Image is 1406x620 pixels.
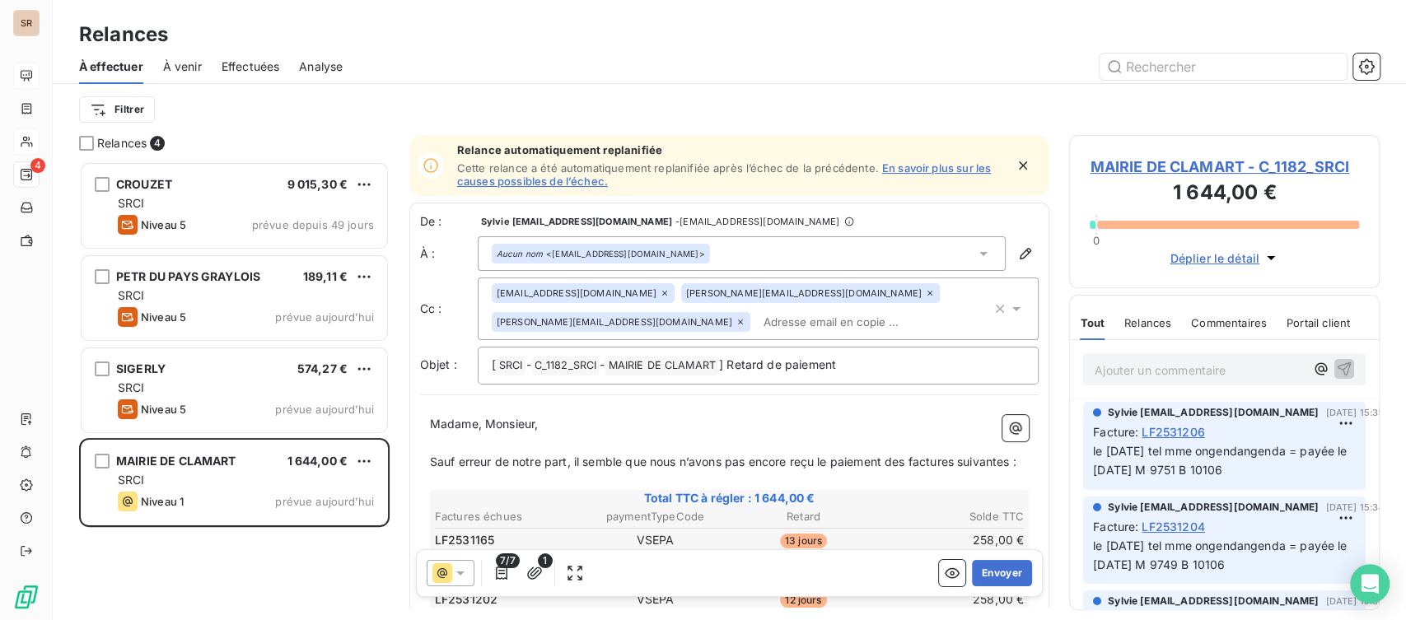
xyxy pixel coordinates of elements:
span: Niveau 5 [141,403,186,416]
span: Analyse [299,58,343,75]
span: SRCI [118,196,145,210]
span: Niveau 1 [141,495,184,508]
span: SRCI [118,473,145,487]
span: MAIRIE DE CLAMART - C_1182_SRCI [1090,156,1359,178]
span: Facture : [1093,423,1138,441]
td: 258,00 € [878,590,1025,608]
span: - [EMAIL_ADDRESS][DOMAIN_NAME] [675,217,839,226]
span: CROUZET [116,177,172,191]
input: Rechercher [1100,54,1347,80]
div: <[EMAIL_ADDRESS][DOMAIN_NAME]> [497,248,705,259]
span: 574,27 € [297,361,348,375]
td: VSEPA [582,590,729,608]
span: 1 [538,553,553,568]
span: LF2531204 [1142,518,1204,535]
button: Envoyer [972,560,1032,586]
span: À effectuer [79,58,143,75]
span: Niveau 5 [141,310,186,324]
span: Sauf erreur de notre part, il semble que nous n’avons pas encore reçu le paiement des factures su... [430,455,1016,468]
span: Facture : [1093,518,1138,535]
td: 258,00 € [878,531,1025,549]
td: VSEPA [582,531,729,549]
div: grid [79,161,390,620]
em: Aucun nom [497,248,543,259]
span: 13 jours [780,534,827,548]
span: Niveau 5 [141,218,186,231]
span: 0 [1093,234,1100,247]
span: Sylvie [EMAIL_ADDRESS][DOMAIN_NAME] [1108,405,1319,420]
span: LF2531206 [1142,423,1204,441]
span: ] Retard de paiement [719,357,836,371]
a: En savoir plus sur les causes possibles de l’échec. [457,161,991,188]
span: Déplier le détail [1170,249,1259,267]
th: Factures échues [434,508,581,525]
span: - [600,357,605,371]
span: MAIRIE DE CLAMART [116,454,236,468]
div: Open Intercom Messenger [1350,564,1390,604]
a: 4 [13,161,39,188]
button: Filtrer [79,96,155,123]
label: Cc : [420,301,478,317]
span: 189,11 € [303,269,348,283]
input: Adresse email en copie ... [757,310,947,334]
span: 7/7 [496,553,519,568]
span: 12 jours [780,593,826,608]
span: Tout [1080,316,1105,329]
span: SIGERLY [116,361,166,375]
span: [DATE] 15:35 [1326,408,1385,417]
span: Total TTC à régler : 1 644,00 € [432,490,1027,506]
span: Sylvie [EMAIL_ADDRESS][DOMAIN_NAME] [1108,500,1319,515]
span: LF2531202 [435,591,497,608]
span: Sylvie [EMAIL_ADDRESS][DOMAIN_NAME] [1108,594,1319,608]
span: Cette relance a été automatiquement replanifiée après l’échec de la précédente. [457,161,879,175]
span: Effectuées [222,58,280,75]
span: [PERSON_NAME][EMAIL_ADDRESS][DOMAIN_NAME] [497,317,732,327]
div: SR [13,10,40,36]
span: [PERSON_NAME][EMAIL_ADDRESS][DOMAIN_NAME] [686,288,922,298]
span: À venir [163,58,202,75]
span: 4 [30,158,45,173]
span: Objet : [420,357,457,371]
span: prévue aujourd’hui [275,495,374,508]
span: Sylvie [EMAIL_ADDRESS][DOMAIN_NAME] [481,217,672,226]
img: Logo LeanPay [13,584,40,610]
th: Solde TTC [878,508,1025,525]
span: - [526,357,531,371]
span: SRCI [118,380,145,394]
span: PETR DU PAYS GRAYLOIS [116,269,260,283]
span: [ [492,357,496,371]
span: Madame, Monsieur, [430,417,539,431]
span: prévue aujourd’hui [275,403,374,416]
span: prévue aujourd’hui [275,310,374,324]
span: 1 644,00 € [287,454,348,468]
span: MAIRIE DE CLAMART [605,357,718,375]
span: Relances [97,135,147,152]
span: [DATE] 15:34 [1326,596,1385,606]
h3: 1 644,00 € [1090,178,1359,211]
span: 4 [150,136,165,151]
span: [DATE] 15:34 [1326,502,1385,512]
span: le [DATE] tel mme ongendangenda = payée le [DATE] M 9751 B 10106 [1093,444,1350,477]
span: SRCI [497,357,525,375]
span: Portail client [1287,316,1350,329]
span: SRCI [118,288,145,302]
span: C_1182_SRCI [532,357,600,375]
span: LF2531165 [435,532,494,548]
span: prévue depuis 49 jours [252,218,374,231]
span: Relance automatiquement replanifiée [457,143,1006,156]
span: De : [420,213,478,230]
label: À : [420,245,478,262]
span: 9 015,30 € [287,177,348,191]
h3: Relances [79,20,168,49]
span: Relances [1124,316,1171,329]
span: [EMAIL_ADDRESS][DOMAIN_NAME] [497,288,656,298]
th: Retard [731,508,877,525]
span: le [DATE] tel mme ongendangenda = payée le [DATE] M 9749 B 10106 [1093,538,1350,571]
button: Déplier le détail [1165,249,1284,268]
span: Commentaires [1191,316,1267,329]
th: paymentTypeCode [582,508,729,525]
